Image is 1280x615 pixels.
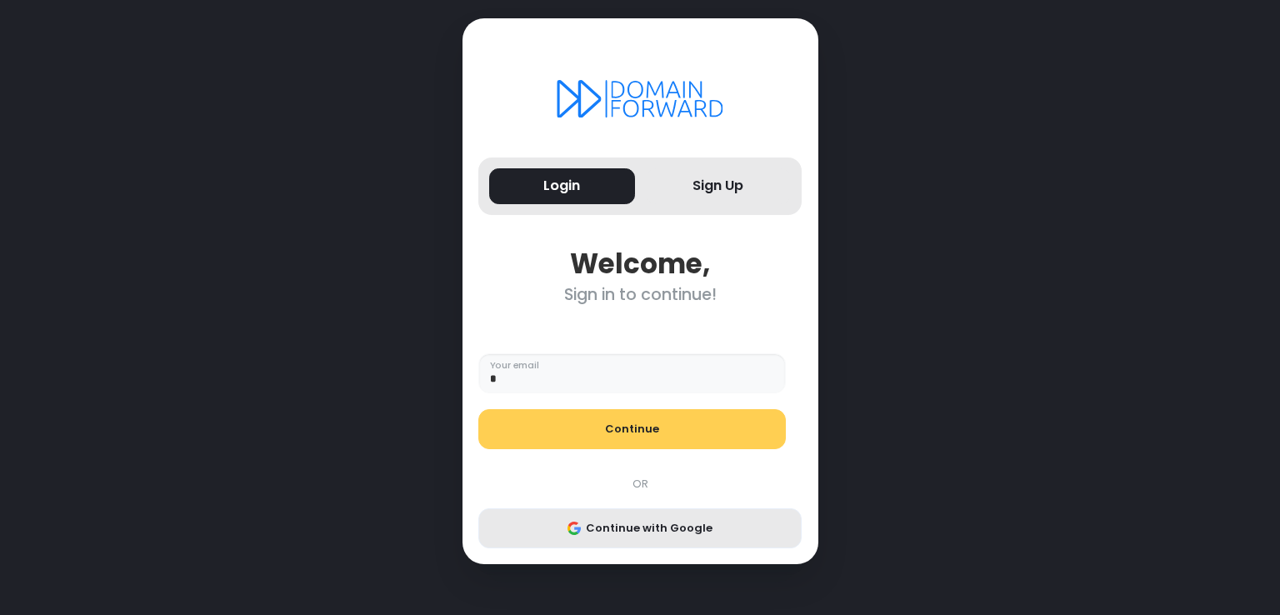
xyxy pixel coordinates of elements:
button: Continue with Google [478,508,802,548]
button: Login [489,168,635,204]
div: Welcome, [478,247,802,280]
button: Continue [478,409,786,449]
button: Sign Up [646,168,792,204]
div: OR [470,476,810,492]
div: Sign in to continue! [478,285,802,304]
